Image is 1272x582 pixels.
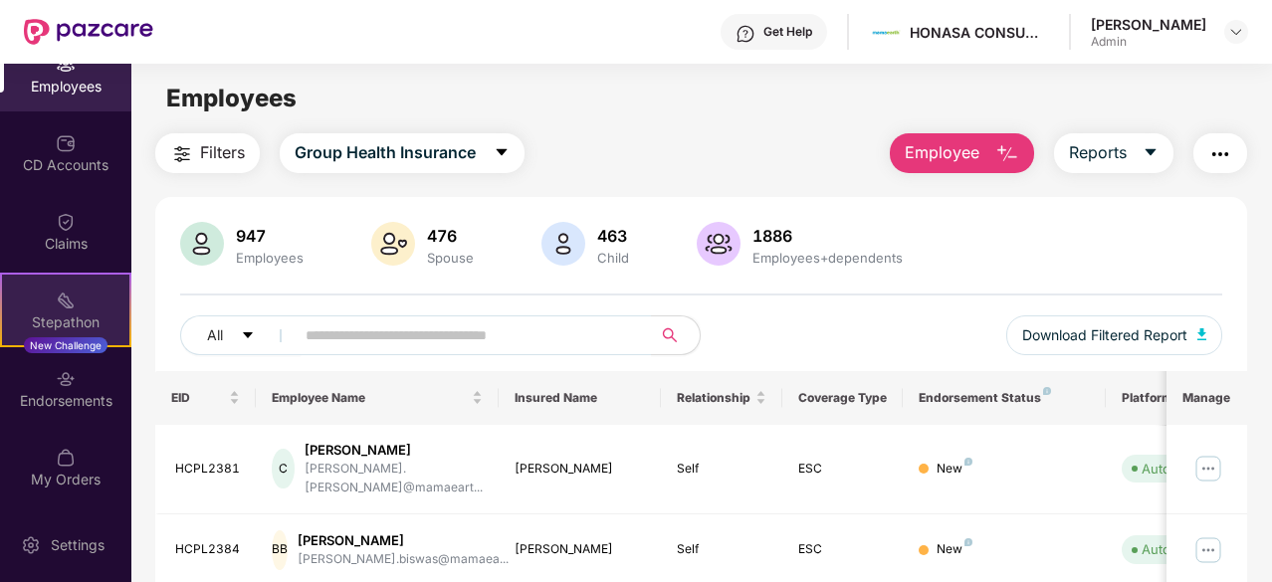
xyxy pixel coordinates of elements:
[515,460,645,479] div: [PERSON_NAME]
[45,535,110,555] div: Settings
[1192,534,1224,566] img: manageButton
[171,390,226,406] span: EID
[494,144,510,162] span: caret-down
[905,140,979,165] span: Employee
[56,133,76,153] img: svg+xml;base64,PHN2ZyBpZD0iQ0RfQWNjb3VudHMiIGRhdGEtbmFtZT0iQ0QgQWNjb3VudHMiIHhtbG5zPSJodHRwOi8vd3...
[1091,15,1206,34] div: [PERSON_NAME]
[232,250,308,266] div: Employees
[964,458,972,466] img: svg+xml;base64,PHN2ZyB4bWxucz0iaHR0cDovL3d3dy53My5vcmcvMjAwMC9zdmciIHdpZHRoPSI4IiBoZWlnaHQ9IjgiIH...
[298,550,509,569] div: [PERSON_NAME].biswas@mamaea...
[24,19,153,45] img: New Pazcare Logo
[919,390,1089,406] div: Endorsement Status
[677,540,766,559] div: Self
[155,371,257,425] th: EID
[1143,144,1159,162] span: caret-down
[937,460,972,479] div: New
[207,324,223,346] span: All
[651,315,701,355] button: search
[1142,459,1221,479] div: Auto Verified
[305,441,483,460] div: [PERSON_NAME]
[423,226,478,246] div: 476
[910,23,1049,42] div: HONASA CONSUMER LIMITED
[1022,324,1187,346] span: Download Filtered Report
[661,371,782,425] th: Relationship
[1197,328,1207,340] img: svg+xml;base64,PHN2ZyB4bWxucz0iaHR0cDovL3d3dy53My5vcmcvMjAwMC9zdmciIHhtbG5zOnhsaW5rPSJodHRwOi8vd3...
[515,540,645,559] div: [PERSON_NAME]
[56,55,76,75] img: svg+xml;base64,PHN2ZyBpZD0iRW1wbG95ZWVzIiB4bWxucz0iaHR0cDovL3d3dy53My5vcmcvMjAwMC9zdmciIHdpZHRoPS...
[736,24,755,44] img: svg+xml;base64,PHN2ZyBpZD0iSGVscC0zMngzMiIgeG1sbnM9Imh0dHA6Ly93d3cudzMub3JnLzIwMDAvc3ZnIiB3aWR0aD...
[180,222,224,266] img: svg+xml;base64,PHN2ZyB4bWxucz0iaHR0cDovL3d3dy53My5vcmcvMjAwMC9zdmciIHhtbG5zOnhsaW5rPSJodHRwOi8vd3...
[305,460,483,497] div: [PERSON_NAME].[PERSON_NAME]@mamaeart...
[937,540,972,559] div: New
[423,250,478,266] div: Spouse
[180,315,302,355] button: Allcaret-down
[748,250,907,266] div: Employees+dependents
[175,460,241,479] div: HCPL2381
[677,460,766,479] div: Self
[241,328,255,344] span: caret-down
[1043,387,1051,395] img: svg+xml;base64,PHN2ZyB4bWxucz0iaHR0cDovL3d3dy53My5vcmcvMjAwMC9zdmciIHdpZHRoPSI4IiBoZWlnaHQ9IjgiIH...
[995,142,1019,166] img: svg+xml;base64,PHN2ZyB4bWxucz0iaHR0cDovL3d3dy53My5vcmcvMjAwMC9zdmciIHhtbG5zOnhsaW5rPSJodHRwOi8vd3...
[1006,315,1223,355] button: Download Filtered Report
[1192,453,1224,485] img: manageButton
[677,390,751,406] span: Relationship
[890,133,1034,173] button: Employee
[170,142,194,166] img: svg+xml;base64,PHN2ZyB4bWxucz0iaHR0cDovL3d3dy53My5vcmcvMjAwMC9zdmciIHdpZHRoPSIyNCIgaGVpZ2h0PSIyNC...
[295,140,476,165] span: Group Health Insurance
[763,24,812,40] div: Get Help
[24,337,107,353] div: New Challenge
[798,540,888,559] div: ESC
[155,133,260,173] button: Filters
[256,371,499,425] th: Employee Name
[782,371,904,425] th: Coverage Type
[371,222,415,266] img: svg+xml;base64,PHN2ZyB4bWxucz0iaHR0cDovL3d3dy53My5vcmcvMjAwMC9zdmciIHhtbG5zOnhsaW5rPSJodHRwOi8vd3...
[56,448,76,468] img: svg+xml;base64,PHN2ZyBpZD0iTXlfT3JkZXJzIiBkYXRhLW5hbWU9Ik15IE9yZGVycyIgeG1sbnM9Imh0dHA6Ly93d3cudz...
[175,540,241,559] div: HCPL2384
[499,371,661,425] th: Insured Name
[1208,142,1232,166] img: svg+xml;base64,PHN2ZyB4bWxucz0iaHR0cDovL3d3dy53My5vcmcvMjAwMC9zdmciIHdpZHRoPSIyNCIgaGVpZ2h0PSIyNC...
[56,369,76,389] img: svg+xml;base64,PHN2ZyBpZD0iRW5kb3JzZW1lbnRzIiB4bWxucz0iaHR0cDovL3d3dy53My5vcmcvMjAwMC9zdmciIHdpZH...
[272,530,288,570] div: BB
[593,226,633,246] div: 463
[56,291,76,310] img: svg+xml;base64,PHN2ZyB4bWxucz0iaHR0cDovL3d3dy53My5vcmcvMjAwMC9zdmciIHdpZHRoPSIyMSIgaGVpZ2h0PSIyMC...
[798,460,888,479] div: ESC
[593,250,633,266] div: Child
[697,222,741,266] img: svg+xml;base64,PHN2ZyB4bWxucz0iaHR0cDovL3d3dy53My5vcmcvMjAwMC9zdmciIHhtbG5zOnhsaW5rPSJodHRwOi8vd3...
[964,538,972,546] img: svg+xml;base64,PHN2ZyB4bWxucz0iaHR0cDovL3d3dy53My5vcmcvMjAwMC9zdmciIHdpZHRoPSI4IiBoZWlnaHQ9IjgiIH...
[298,531,509,550] div: [PERSON_NAME]
[748,226,907,246] div: 1886
[21,535,41,555] img: svg+xml;base64,PHN2ZyBpZD0iU2V0dGluZy0yMHgyMCIgeG1sbnM9Imh0dHA6Ly93d3cudzMub3JnLzIwMDAvc3ZnIiB3aW...
[200,140,245,165] span: Filters
[1069,140,1127,165] span: Reports
[272,449,295,488] div: C
[56,212,76,232] img: svg+xml;base64,PHN2ZyBpZD0iQ2xhaW0iIHhtbG5zPSJodHRwOi8vd3d3LnczLm9yZy8yMDAwL3N2ZyIgd2lkdGg9IjIwIi...
[1054,133,1173,173] button: Reportscaret-down
[651,327,690,343] span: search
[1228,24,1244,40] img: svg+xml;base64,PHN2ZyBpZD0iRHJvcGRvd24tMzJ4MzIiIHhtbG5zPSJodHRwOi8vd3d3LnczLm9yZy8yMDAwL3N2ZyIgd2...
[166,84,297,112] span: Employees
[1091,34,1206,50] div: Admin
[1166,371,1247,425] th: Manage
[541,222,585,266] img: svg+xml;base64,PHN2ZyB4bWxucz0iaHR0cDovL3d3dy53My5vcmcvMjAwMC9zdmciIHhtbG5zOnhsaW5rPSJodHRwOi8vd3...
[1142,539,1221,559] div: Auto Verified
[272,390,468,406] span: Employee Name
[232,226,308,246] div: 947
[280,133,525,173] button: Group Health Insurancecaret-down
[1122,390,1231,406] div: Platform Status
[872,18,901,47] img: Mamaearth%20Logo.jpg
[2,312,129,332] div: Stepathon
